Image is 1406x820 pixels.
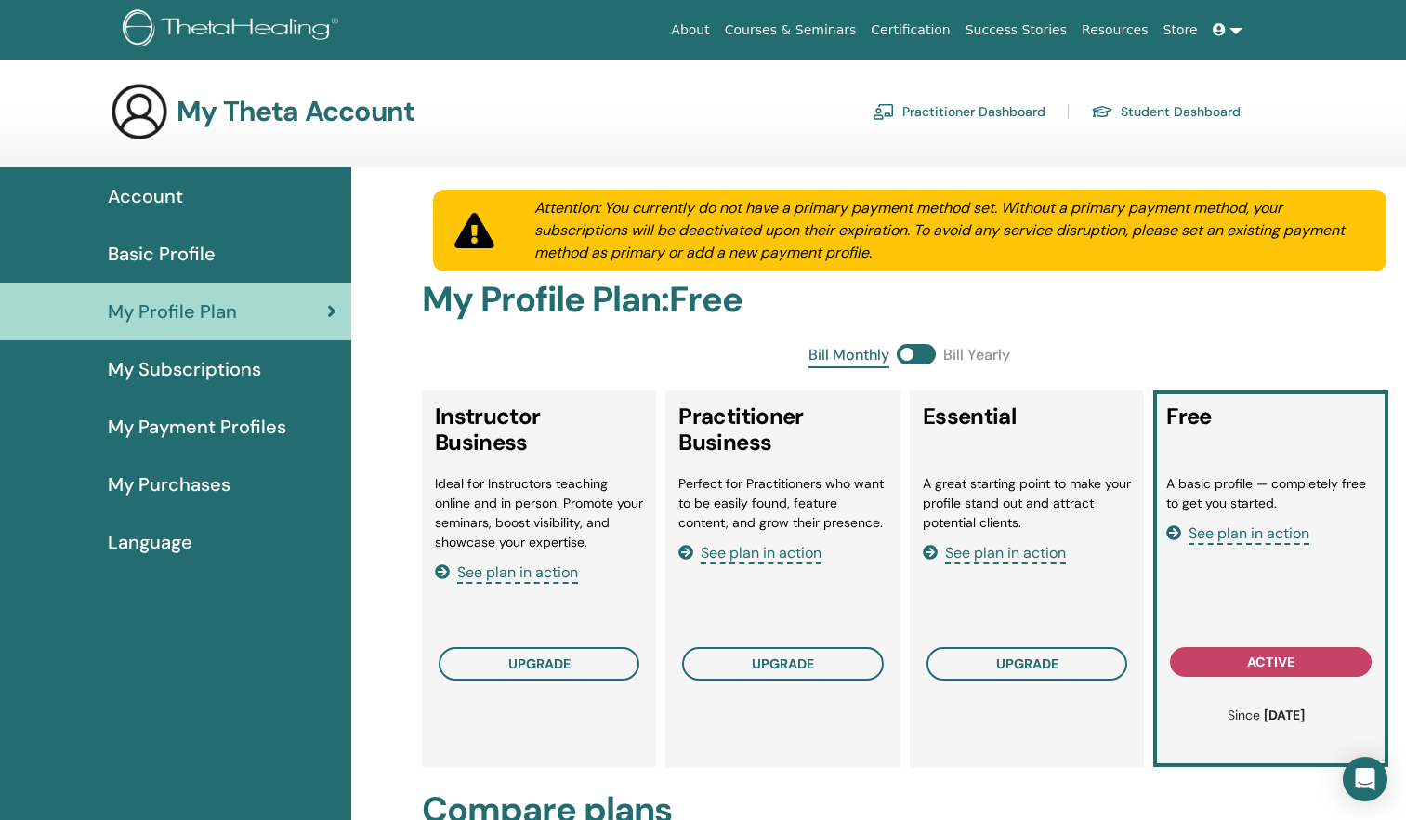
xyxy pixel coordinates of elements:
[1176,706,1357,725] p: Since
[108,182,183,210] span: Account
[1091,97,1241,126] a: Student Dashboard
[1264,707,1305,723] b: [DATE]
[1247,654,1294,670] span: active
[701,543,821,564] span: See plan in action
[110,82,169,141] img: generic-user-icon.jpg
[958,13,1074,47] a: Success Stories
[1074,13,1156,47] a: Resources
[108,355,261,383] span: My Subscriptions
[108,240,216,268] span: Basic Profile
[923,474,1132,533] li: A great starting point to make your profile stand out and attract potential clients.
[1170,647,1372,677] button: active
[943,344,1010,368] span: Bill Yearly
[435,474,644,552] li: Ideal for Instructors teaching online and in person. Promote your seminars, boost visibility, and...
[1166,474,1375,513] li: A basic profile — completely free to get you started.
[1091,104,1113,120] img: graduation-cap.svg
[664,13,716,47] a: About
[945,543,1066,564] span: See plan in action
[435,562,578,582] a: See plan in action
[873,103,895,120] img: chalkboard-teacher.svg
[512,197,1386,264] div: Attention: You currently do not have a primary payment method set. Without a primary payment meth...
[863,13,957,47] a: Certification
[923,543,1066,562] a: See plan in action
[678,543,821,562] a: See plan in action
[752,655,814,672] span: upgrade
[177,95,414,128] h3: My Theta Account
[996,655,1058,672] span: upgrade
[123,9,345,51] img: logo.png
[457,562,578,584] span: See plan in action
[508,655,571,672] span: upgrade
[1343,757,1387,801] div: Open Intercom Messenger
[1156,13,1205,47] a: Store
[422,279,1398,322] h2: My Profile Plan : Free
[1189,523,1309,545] span: See plan in action
[108,528,192,556] span: Language
[439,647,640,681] button: upgrade
[873,97,1045,126] a: Practitioner Dashboard
[808,344,889,368] span: Bill Monthly
[108,298,237,325] span: My Profile Plan
[926,647,1128,681] button: upgrade
[108,470,230,498] span: My Purchases
[717,13,864,47] a: Courses & Seminars
[682,647,884,681] button: upgrade
[1166,523,1309,543] a: See plan in action
[678,474,887,533] li: Perfect for Practitioners who want to be easily found, feature content, and grow their presence.
[108,413,286,441] span: My Payment Profiles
